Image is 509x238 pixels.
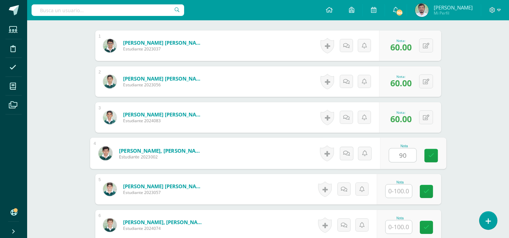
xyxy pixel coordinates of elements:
[123,111,204,118] a: [PERSON_NAME] [PERSON_NAME]
[123,75,204,82] a: [PERSON_NAME] [PERSON_NAME]
[386,220,412,234] input: 0-100.0
[123,82,204,88] span: Estudiante 2023056
[103,75,117,88] img: 5fb123ad4bed39db07d8ab307d1e48af.png
[390,38,412,43] div: Nota:
[415,3,429,17] img: c6d976ce9e32bebbd84997966a8f6922.png
[123,219,204,225] a: [PERSON_NAME], [PERSON_NAME]
[389,149,416,162] input: 0-100.0
[390,77,412,89] span: 60.00
[32,4,184,16] input: Busca un usuario...
[103,111,117,124] img: a3d84cddffa6a0607d500ce2173923b1.png
[123,225,204,231] span: Estudiante 2024074
[103,39,117,52] img: f9e68017e7866a37ff4758c73ff0873a.png
[389,144,419,148] div: Nota
[396,9,403,16] span: 164
[123,118,204,124] span: Estudiante 2024083
[434,10,473,16] span: Mi Perfil
[98,146,112,160] img: 8f8314db3cd56246b7bbf1efdd0e4f52.png
[103,182,117,196] img: 0bebef139057fee5aa06618bc0f9310c.png
[390,41,412,53] span: 60.00
[123,183,204,190] a: [PERSON_NAME] [PERSON_NAME]
[390,110,412,115] div: Nota:
[119,154,202,160] span: Estudiante 2023002
[123,190,204,195] span: Estudiante 2023057
[386,185,412,198] input: 0-100.0
[385,216,415,220] div: Nota
[123,46,204,52] span: Estudiante 2023037
[123,39,204,46] a: [PERSON_NAME] [PERSON_NAME]
[385,180,415,184] div: Nota
[434,4,473,11] span: [PERSON_NAME]
[390,113,412,125] span: 60.00
[119,147,202,154] a: [PERSON_NAME], [PERSON_NAME]
[103,218,117,232] img: 695bed1b2f1465bef8df26cbaade91d3.png
[390,74,412,79] div: Nota:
